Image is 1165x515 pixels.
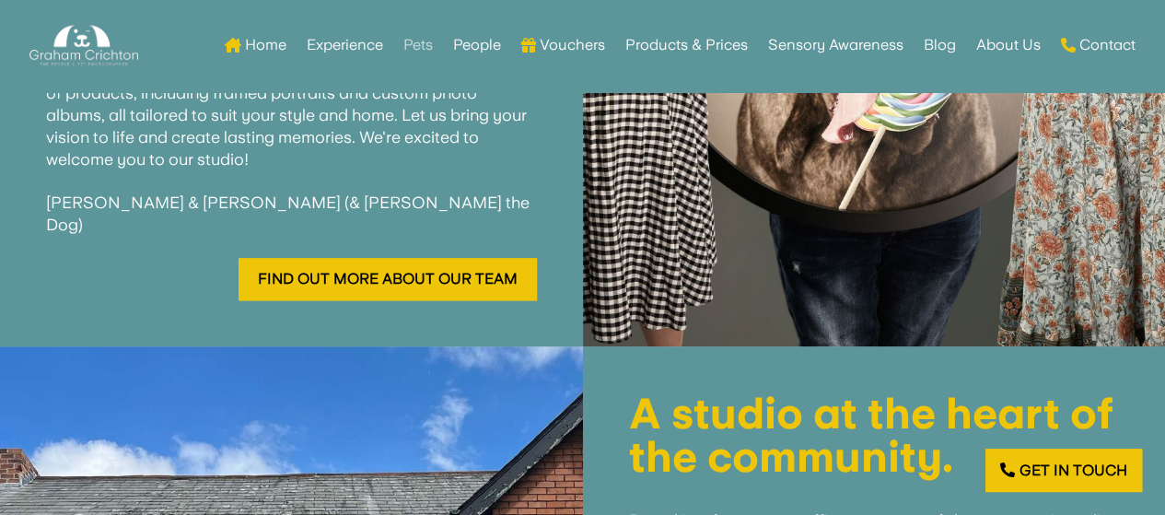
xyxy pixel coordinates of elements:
a: Sensory Awareness [768,9,903,81]
a: Find out more about our team [239,258,537,301]
a: About Us [976,9,1041,81]
a: Pets [403,9,433,81]
h1: A studio at the heart of the community. [629,392,1120,486]
a: Experience [307,9,383,81]
a: Contact [1061,9,1136,81]
a: Vouchers [521,9,605,81]
a: Products & Prices [625,9,748,81]
a: Get in touch [985,449,1142,492]
a: Home [225,9,286,81]
a: Blog [924,9,956,81]
img: Graham Crichton Photography Logo - Graham Crichton - Belfast Family & Pet Photography Studio [29,20,138,71]
a: People [453,9,501,81]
